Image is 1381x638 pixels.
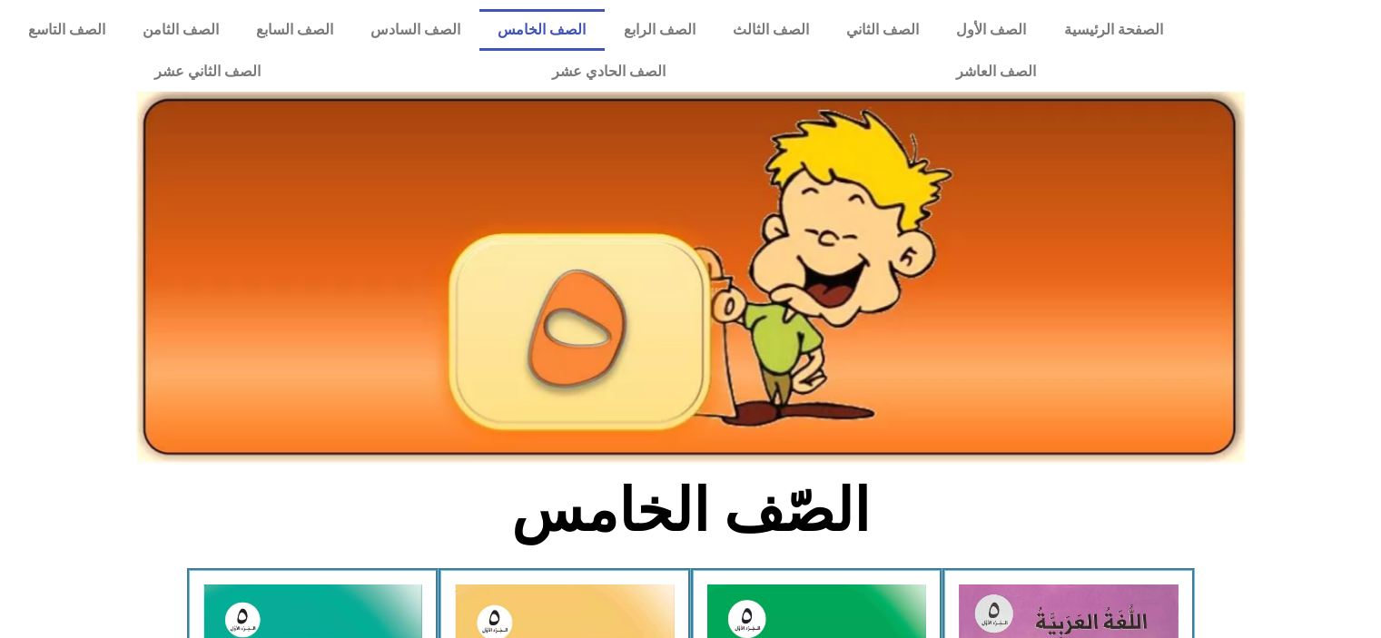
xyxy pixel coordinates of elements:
[406,51,810,93] a: الصف الحادي عشر
[714,9,827,51] a: الصف الثالث
[479,9,605,51] a: الصف الخامس
[237,9,351,51] a: الصف السابع
[352,9,479,51] a: الصف السادس
[938,9,1045,51] a: الصف الأول
[123,9,237,51] a: الصف الثامن
[605,9,714,51] a: الصف الرابع
[9,9,123,51] a: الصف التاسع
[1045,9,1181,51] a: الصفحة الرئيسية
[390,476,991,546] h2: الصّف الخامس
[811,51,1181,93] a: الصف العاشر
[9,51,406,93] a: الصف الثاني عشر
[827,9,937,51] a: الصف الثاني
